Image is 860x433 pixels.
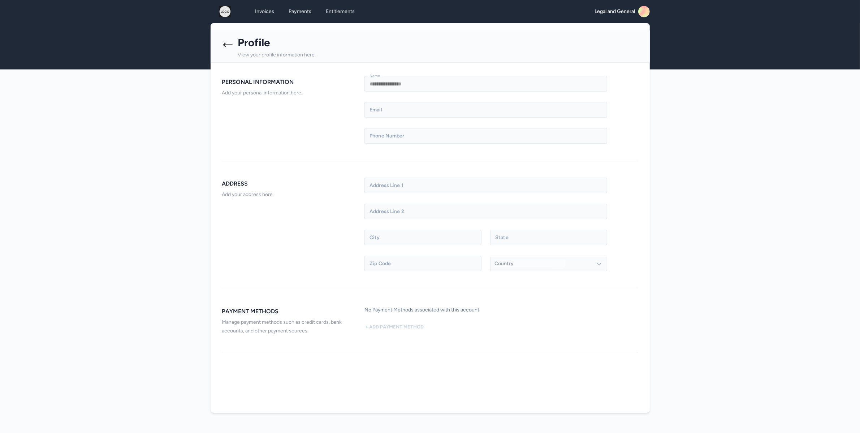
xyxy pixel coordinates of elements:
p: View your profile information here. [238,51,316,59]
a: Payments [285,5,316,18]
a: Invoices [251,5,279,18]
label: Name [370,73,383,79]
h1: Profile [238,36,349,49]
h2: ADDRESS [222,179,353,189]
h2: PERSONAL INFORMATION [222,77,353,87]
button: + Add Payment Method [364,319,424,334]
h1: No Payment Methods associated with this account [364,306,496,314]
button: Country [490,257,607,271]
p: Manage payment methods such as credit cards, bank accounts, and other payment sources. [222,318,353,335]
a: Legal and General [595,6,650,17]
p: Add your address here. [222,190,353,199]
img: logo.png [213,6,237,17]
span: Legal and General [595,8,635,15]
h2: PAYMENT METHODS [222,306,353,317]
a: Entitlements [322,5,359,18]
p: Add your personal information here. [222,89,353,97]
